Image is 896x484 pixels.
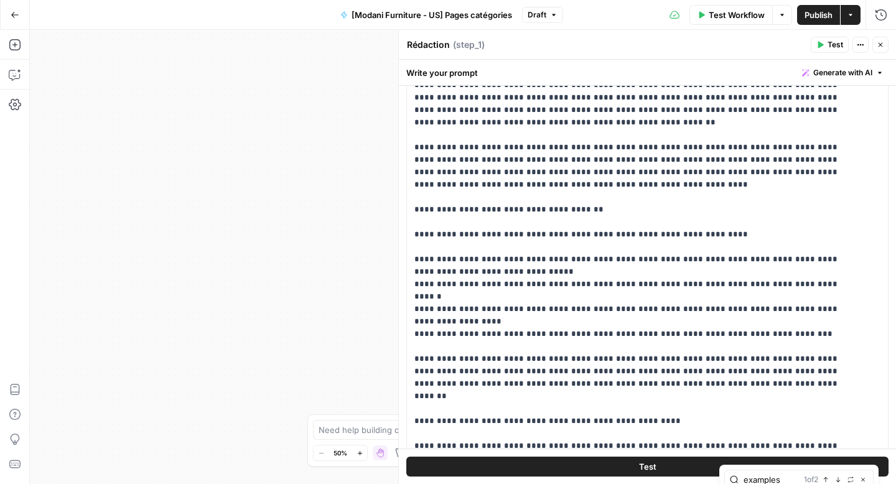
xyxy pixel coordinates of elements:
button: Test Workflow [689,5,772,25]
span: Test Workflow [709,9,765,21]
span: 50% [334,448,347,458]
button: Generate with AI [797,65,889,81]
span: Test [828,39,843,50]
button: Test [406,457,889,477]
div: Write your prompt [399,60,896,85]
button: Draft [522,7,563,23]
button: Publish [797,5,840,25]
button: Test [811,37,849,53]
button: [Modani Furniture - US] Pages catégories [333,5,520,25]
span: [Modani Furniture - US] Pages catégories [352,9,512,21]
span: Generate with AI [813,67,872,78]
span: Test [639,460,656,473]
span: Draft [528,9,546,21]
span: ( step_1 ) [453,39,485,51]
textarea: Rédaction [407,39,450,51]
span: Publish [805,9,833,21]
